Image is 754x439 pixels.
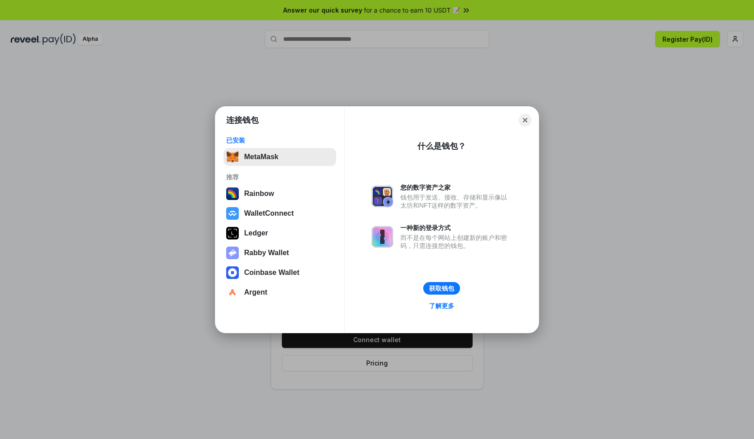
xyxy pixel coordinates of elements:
[400,234,512,250] div: 而不是在每个网站上创建新的账户和密码，只需连接您的钱包。
[226,136,333,144] div: 已安装
[244,269,299,277] div: Coinbase Wallet
[226,115,259,126] h1: 连接钱包
[372,226,393,248] img: svg+xml,%3Csvg%20xmlns%3D%22http%3A%2F%2Fwww.w3.org%2F2000%2Fsvg%22%20fill%3D%22none%22%20viewBox...
[226,173,333,181] div: 推荐
[224,224,336,242] button: Ledger
[423,282,460,295] button: 获取钱包
[224,283,336,301] button: Argent
[224,264,336,282] button: Coinbase Wallet
[244,249,289,257] div: Rabby Wallet
[244,153,278,161] div: MetaMask
[244,190,274,198] div: Rainbow
[244,209,294,217] div: WalletConnect
[226,286,239,299] img: svg+xml,%3Csvg%20width%3D%2228%22%20height%3D%2228%22%20viewBox%3D%220%200%2028%2028%22%20fill%3D...
[224,148,336,166] button: MetaMask
[226,187,239,200] img: svg+xml,%3Csvg%20width%3D%22120%22%20height%3D%22120%22%20viewBox%3D%220%200%20120%20120%22%20fil...
[519,114,531,126] button: Close
[224,204,336,222] button: WalletConnect
[400,183,512,191] div: 您的数字资产之家
[372,186,393,207] img: svg+xml,%3Csvg%20xmlns%3D%22http%3A%2F%2Fwww.w3.org%2F2000%2Fsvg%22%20fill%3D%22none%22%20viewBox...
[226,247,239,259] img: svg+xml,%3Csvg%20xmlns%3D%22http%3A%2F%2Fwww.w3.org%2F2000%2Fsvg%22%20fill%3D%22none%22%20viewBox...
[226,207,239,220] img: svg+xml,%3Csvg%20width%3D%2228%22%20height%3D%2228%22%20viewBox%3D%220%200%2028%2028%22%20fill%3D...
[226,266,239,279] img: svg+xml,%3Csvg%20width%3D%2228%22%20height%3D%2228%22%20viewBox%3D%220%200%2028%2028%22%20fill%3D...
[226,151,239,163] img: svg+xml,%3Csvg%20fill%3D%22none%22%20height%3D%2233%22%20viewBox%3D%220%200%2035%2033%22%20width%...
[429,284,454,292] div: 获取钱包
[224,244,336,262] button: Rabby Wallet
[224,185,336,203] button: Rainbow
[400,193,512,209] div: 钱包用于发送、接收、存储和显示像以太坊和NFT这样的数字资产。
[424,300,460,312] a: 了解更多
[417,141,466,152] div: 什么是钱包？
[244,229,268,237] div: Ledger
[400,224,512,232] div: 一种新的登录方式
[429,302,454,310] div: 了解更多
[226,227,239,239] img: svg+xml,%3Csvg%20xmlns%3D%22http%3A%2F%2Fwww.w3.org%2F2000%2Fsvg%22%20width%3D%2228%22%20height%3...
[244,288,267,296] div: Argent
